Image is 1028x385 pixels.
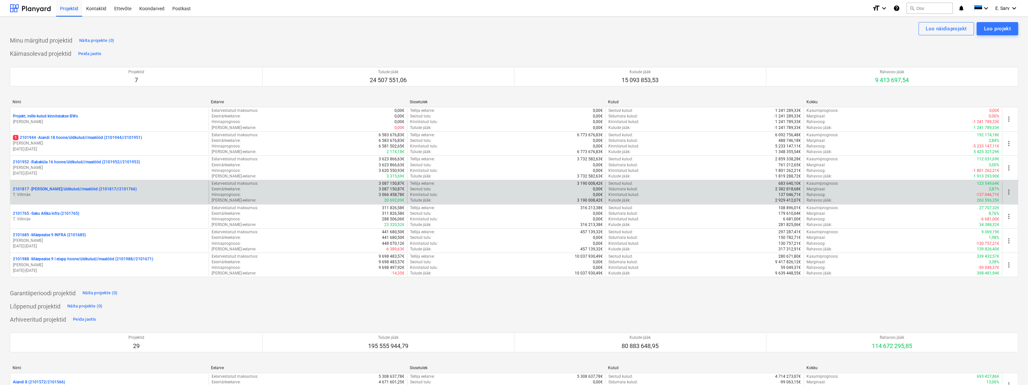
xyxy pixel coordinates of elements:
p: Eelarvestatud maksumus : [212,205,258,211]
p: Kasumiprognoos : [806,181,839,186]
p: 441 680,50€ [382,235,404,241]
p: 6 583 676,83€ [379,132,404,138]
p: -1 241 289,33€ [774,113,801,119]
p: 1,98% [989,235,999,241]
p: -137 046,71€ [976,192,999,198]
p: Sidumata kulud : [608,211,637,216]
p: 7 [128,76,144,84]
p: [PERSON_NAME]-eelarve : [212,125,256,131]
p: 3 623 866,63€ [379,156,404,162]
p: Kulude jääk : [608,222,630,228]
p: Kasumiprognoos : [806,229,839,235]
p: 8,76% [989,211,999,216]
p: Marginaal : [806,211,826,216]
p: Hinnaprognoos : [212,119,241,125]
p: [PERSON_NAME] [13,119,206,125]
p: Rahavoo jääk : [806,149,832,155]
p: Seotud kulud : [608,205,633,211]
p: Tulude jääk : [410,198,431,203]
p: Projektid [128,69,144,75]
p: [DATE] - [DATE] [13,146,206,152]
p: Rahavoog : [806,192,826,198]
p: 9 698 483,57€ [379,254,404,259]
p: Lõppenud projektid [10,303,60,310]
div: Eelarve [211,100,404,104]
p: Eesmärkeelarve : [212,235,241,241]
p: 281 825,06€ [778,222,801,228]
p: Seotud tulu : [410,113,431,119]
p: Eelarvestatud maksumus : [212,156,258,162]
div: Kulud [608,100,801,104]
p: 2101817 - [PERSON_NAME]/üldkulud//maatööd (2101817//2101766) [13,186,137,192]
button: Näita projekte (0) [81,288,120,298]
button: Peida jaotis [71,314,98,325]
p: Kulude jääk : [608,149,630,155]
p: 0,00€ [394,119,404,125]
p: 2 859 338,28€ [775,156,801,162]
p: Kulude jääk : [608,125,630,131]
p: Kinnitatud tulu : [410,168,438,174]
p: Rahavoo jääk : [806,222,832,228]
p: [DATE] - [DATE] [13,243,206,249]
button: Näita projekte (0) [78,35,116,46]
p: Tellija eelarve : [410,254,435,259]
p: 3 315,69€ [387,174,404,179]
p: Tulude jääk [370,69,407,75]
p: 20 692,09€ [384,198,404,203]
p: Eelarvestatud maksumus : [212,229,258,235]
p: 311 826,58€ [382,211,404,216]
p: 0,00€ [593,265,602,271]
p: Rahavoog : [806,265,826,271]
div: 12101944 -Aiandi 18 hoone/üldkulud//maatööd (2101944//2101951)[PERSON_NAME][DATE]-[DATE] [13,135,206,152]
p: Garantiiperioodi projektid [10,289,76,297]
span: more_vert [1005,188,1013,196]
p: 0,00€ [394,108,404,113]
p: 0,00€ [593,168,602,174]
p: -6 389,63€ [386,246,404,252]
p: 2101952 - Rabaküla 16 hoone/üldkulud//maatööd (2101952//2101953) [13,159,140,165]
p: Tulude jääk : [410,246,431,252]
p: -1 801 262,21€ [973,168,999,174]
p: Rahavoog : [806,168,826,174]
p: 0,00€ [593,216,602,222]
p: Rahavoo jääk : [806,125,832,131]
p: 3,38% [989,259,999,265]
span: more_vert [1005,212,1013,220]
div: Loo näidisprojekt [926,24,967,33]
p: Seotud tulu : [410,162,431,168]
p: 192 174,18€ [977,132,999,138]
p: -1 241 789,33€ [774,125,801,131]
p: Marginaal : [806,162,826,168]
p: Seotud tulu : [410,211,431,216]
p: 3 087 150,87€ [379,186,404,192]
p: Marginaal : [806,259,826,265]
p: 9 417 826,12€ [775,259,801,265]
p: 3 087 150,87€ [379,181,404,186]
p: Hinnaprognoos : [212,265,241,271]
p: 5 425 321,29€ [974,149,999,155]
p: 0,00% [989,113,999,119]
p: 0,00€ [593,144,602,149]
div: Näita projekte (0) [67,303,103,310]
div: 2101765 -Saku Allika infra (2101765)T. Villmäe [13,211,206,222]
p: 9 698 497,92€ [379,265,404,271]
p: [PERSON_NAME]-eelarve : [212,198,256,203]
p: Seotud kulud : [608,108,633,113]
p: 1 348 355,54€ [775,149,801,155]
p: Kulude jääk : [608,198,630,203]
p: 316 213,38€ [580,205,602,211]
p: [DATE] - [DATE] [13,171,206,176]
p: Tulude jääk : [410,222,431,228]
p: 27 707,32€ [979,205,999,211]
p: 0,00€ [593,211,602,216]
span: more_vert [1005,164,1013,172]
span: more_vert [1005,115,1013,123]
p: Rahavoog : [806,119,826,125]
p: Sidumata kulud : [608,259,637,265]
p: -5 233 147,11€ [973,144,999,149]
p: Rahavoo jääk : [806,198,832,203]
p: Käimasolevad projektid [10,50,71,58]
p: 23 320,52€ [384,222,404,228]
p: Tellija eelarve : [410,132,435,138]
p: [PERSON_NAME]-eelarve : [212,246,256,252]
